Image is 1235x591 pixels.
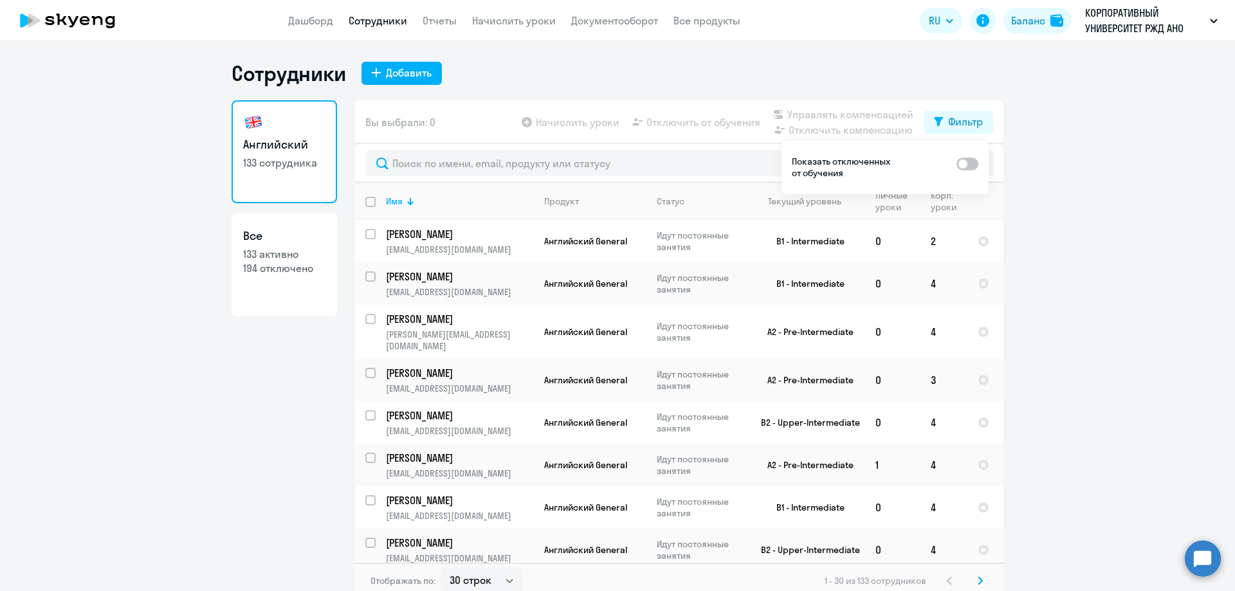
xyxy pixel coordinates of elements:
a: [PERSON_NAME] [386,227,533,241]
p: 133 сотрудника [243,156,325,170]
span: Английский General [544,374,627,386]
p: [EMAIL_ADDRESS][DOMAIN_NAME] [386,244,533,255]
div: Баланс [1011,13,1045,28]
p: [PERSON_NAME] [386,536,531,550]
a: [PERSON_NAME] [386,366,533,380]
div: Имя [386,195,403,207]
td: B1 - Intermediate [746,220,865,262]
div: Добавить [386,65,432,80]
span: Английский General [544,544,627,556]
span: Отображать по: [370,575,435,586]
p: [PERSON_NAME] [386,269,531,284]
td: 0 [865,305,920,359]
div: Фильтр [948,114,983,129]
p: [PERSON_NAME] [386,451,531,465]
span: Английский General [544,326,627,338]
p: [EMAIL_ADDRESS][DOMAIN_NAME] [386,510,533,522]
p: 194 отключено [243,261,325,275]
img: english [243,112,264,132]
a: [PERSON_NAME] [386,408,533,423]
div: Текущий уровень [756,195,864,207]
a: Все133 активно194 отключено [232,214,337,316]
a: Начислить уроки [472,14,556,27]
p: [EMAIL_ADDRESS][DOMAIN_NAME] [386,468,533,479]
span: RU [929,13,940,28]
p: Идут постоянные занятия [657,272,745,295]
td: 4 [920,486,967,529]
span: Английский General [544,502,627,513]
a: Документооборот [571,14,658,27]
td: 3 [920,359,967,401]
td: 0 [865,529,920,571]
h1: Сотрудники [232,60,346,86]
div: Статус [657,195,684,207]
button: Балансbalance [1003,8,1071,33]
p: Идут постоянные занятия [657,230,745,253]
td: 0 [865,359,920,401]
div: Личные уроки [875,190,920,213]
td: 4 [920,305,967,359]
p: [PERSON_NAME] [386,227,531,241]
p: Показать отключенных от обучения [792,156,893,179]
td: 0 [865,262,920,305]
p: 133 активно [243,247,325,261]
td: B2 - Upper-Intermediate [746,401,865,444]
a: [PERSON_NAME] [386,451,533,465]
p: [PERSON_NAME] [386,312,531,326]
td: B1 - Intermediate [746,262,865,305]
td: A2 - Pre-Intermediate [746,305,865,359]
p: [EMAIL_ADDRESS][DOMAIN_NAME] [386,425,533,437]
div: Имя [386,195,533,207]
p: Идут постоянные занятия [657,496,745,519]
p: [EMAIL_ADDRESS][DOMAIN_NAME] [386,552,533,564]
img: balance [1050,14,1063,27]
span: Вы выбрали: 0 [365,114,435,130]
span: Английский General [544,278,627,289]
td: A2 - Pre-Intermediate [746,444,865,486]
a: Отчеты [423,14,457,27]
p: Идут постоянные занятия [657,453,745,477]
div: Продукт [544,195,579,207]
span: 1 - 30 из 133 сотрудников [825,575,926,586]
p: [EMAIL_ADDRESS][DOMAIN_NAME] [386,286,533,298]
p: Идут постоянные занятия [657,320,745,343]
span: Английский General [544,417,627,428]
div: Личные уроки [875,190,908,213]
p: [PERSON_NAME] [386,493,531,507]
td: 4 [920,262,967,305]
div: Корп. уроки [931,190,956,213]
td: 4 [920,529,967,571]
a: [PERSON_NAME] [386,312,533,326]
button: КОРПОРАТИВНЫЙ УНИВЕРСИТЕТ РЖД АНО ДПО, RZD (РЖД)/ Российские железные дороги ООО_ KAM [1079,5,1224,36]
td: 4 [920,444,967,486]
p: Идут постоянные занятия [657,368,745,392]
p: [PERSON_NAME][EMAIL_ADDRESS][DOMAIN_NAME] [386,329,533,352]
td: B2 - Upper-Intermediate [746,529,865,571]
td: 1 [865,444,920,486]
p: КОРПОРАТИВНЫЙ УНИВЕРСИТЕТ РЖД АНО ДПО, RZD (РЖД)/ Российские железные дороги ООО_ KAM [1085,5,1205,36]
p: Идут постоянные занятия [657,538,745,561]
td: 0 [865,486,920,529]
td: 0 [865,401,920,444]
p: [PERSON_NAME] [386,408,531,423]
td: A2 - Pre-Intermediate [746,359,865,401]
div: Статус [657,195,745,207]
div: Корп. уроки [931,190,967,213]
span: Английский General [544,459,627,471]
td: 2 [920,220,967,262]
td: 4 [920,401,967,444]
span: Английский General [544,235,627,247]
button: Добавить [361,62,442,85]
a: [PERSON_NAME] [386,493,533,507]
a: Сотрудники [349,14,407,27]
a: [PERSON_NAME] [386,536,533,550]
div: Продукт [544,195,646,207]
a: Английский133 сотрудника [232,100,337,203]
div: Текущий уровень [768,195,841,207]
p: Идут постоянные занятия [657,411,745,434]
a: Все продукты [673,14,740,27]
a: [PERSON_NAME] [386,269,533,284]
button: RU [920,8,962,33]
h3: Все [243,228,325,244]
